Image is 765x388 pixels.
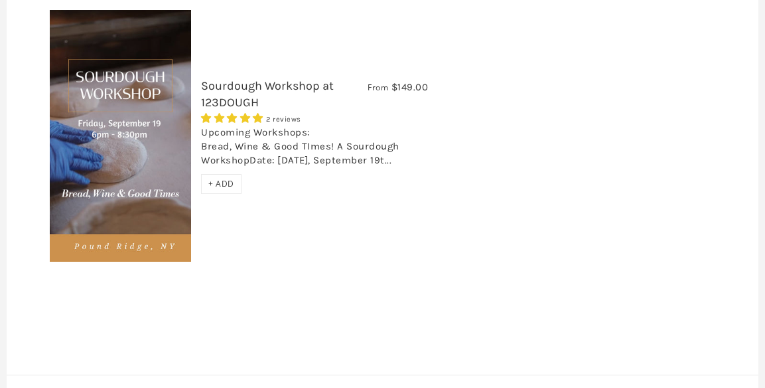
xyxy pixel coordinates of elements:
span: From [368,82,388,93]
span: 5.00 stars [201,112,266,124]
span: $149.00 [391,81,429,93]
span: + ADD [208,178,234,189]
div: + ADD [201,174,242,194]
img: Sourdough Workshop at 123DOUGH [50,10,191,262]
div: Upcoming Workshops: Bread, Wine & Good TImes! A Sourdough WorkshopDate: [DATE], September 19t... [201,126,428,174]
span: 2 reviews [266,115,301,124]
a: Sourdough Workshop at 123DOUGH [201,78,334,110]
